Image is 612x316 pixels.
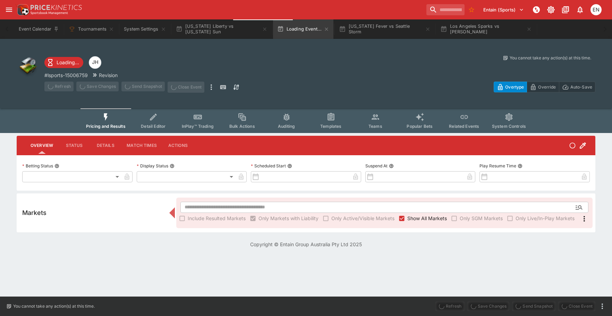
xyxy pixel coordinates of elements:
[90,137,121,154] button: Details
[251,163,286,169] p: Scheduled Start
[15,19,63,39] button: Event Calendar
[15,3,29,17] img: PriceKinetics Logo
[518,164,522,168] button: Play Resume Time
[22,163,53,169] p: Betting Status
[492,124,526,129] span: System Controls
[121,137,162,154] button: Match Times
[527,82,559,92] button: Override
[436,19,536,39] button: Los Angeles Sparks vs [PERSON_NAME]
[559,82,595,92] button: Auto-Save
[573,201,585,214] button: Open
[89,56,101,69] div: Jiahao Hao
[57,59,79,66] p: Loading...
[137,163,168,169] p: Display Status
[516,215,575,222] span: Only Live/In-Play Markets
[505,83,524,91] p: Overtype
[574,3,586,16] button: Notifications
[17,55,39,77] img: other.png
[207,82,215,93] button: more
[13,303,95,309] p: You cannot take any action(s) at this time.
[570,83,592,91] p: Auto-Save
[365,163,388,169] p: Suspend At
[273,19,334,39] button: Loading Event...
[466,4,477,15] button: No Bookmarks
[368,124,382,129] span: Teams
[31,5,82,10] img: PriceKinetics
[598,302,606,310] button: more
[44,72,88,79] p: Copy To Clipboard
[182,124,214,129] span: InPlay™ Trading
[588,2,604,17] button: Eamon Nunn
[22,209,46,217] h5: Markets
[407,124,433,129] span: Popular Bets
[460,215,503,222] span: Only SGM Markets
[54,164,59,168] button: Betting Status
[331,215,394,222] span: Only Active/Visible Markets
[278,124,295,129] span: Auditing
[65,19,118,39] button: Tournaments
[3,3,15,16] button: open drawer
[287,164,292,168] button: Scheduled Start
[494,82,527,92] button: Overtype
[229,124,255,129] span: Bulk Actions
[407,215,447,222] span: Show All Markets
[99,72,118,79] p: Revision
[335,19,435,39] button: [US_STATE] Fever vs Seattle Storm
[510,55,591,61] p: You cannot take any action(s) at this time.
[86,124,126,129] span: Pricing and Results
[31,11,68,15] img: Sportsbook Management
[538,83,556,91] p: Override
[590,4,602,15] div: Eamon Nunn
[494,82,595,92] div: Start From
[258,215,318,222] span: Only Markets with Liability
[426,4,465,15] input: search
[389,164,394,168] button: Suspend At
[479,163,516,169] p: Play Resume Time
[449,124,479,129] span: Related Events
[25,137,59,154] button: Overview
[530,3,543,16] button: NOT Connected to PK
[59,137,90,154] button: Status
[559,3,572,16] button: Documentation
[170,164,175,168] button: Display Status
[120,19,170,39] button: System Settings
[188,215,246,222] span: Include Resulted Markets
[172,19,272,39] button: [US_STATE] Liberty vs [US_STATE] Sun
[141,124,165,129] span: Detail Editor
[479,4,528,15] button: Select Tenant
[545,3,557,16] button: Toggle light/dark mode
[162,137,194,154] button: Actions
[320,124,341,129] span: Templates
[580,215,588,223] svg: More
[80,108,532,133] div: Event type filters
